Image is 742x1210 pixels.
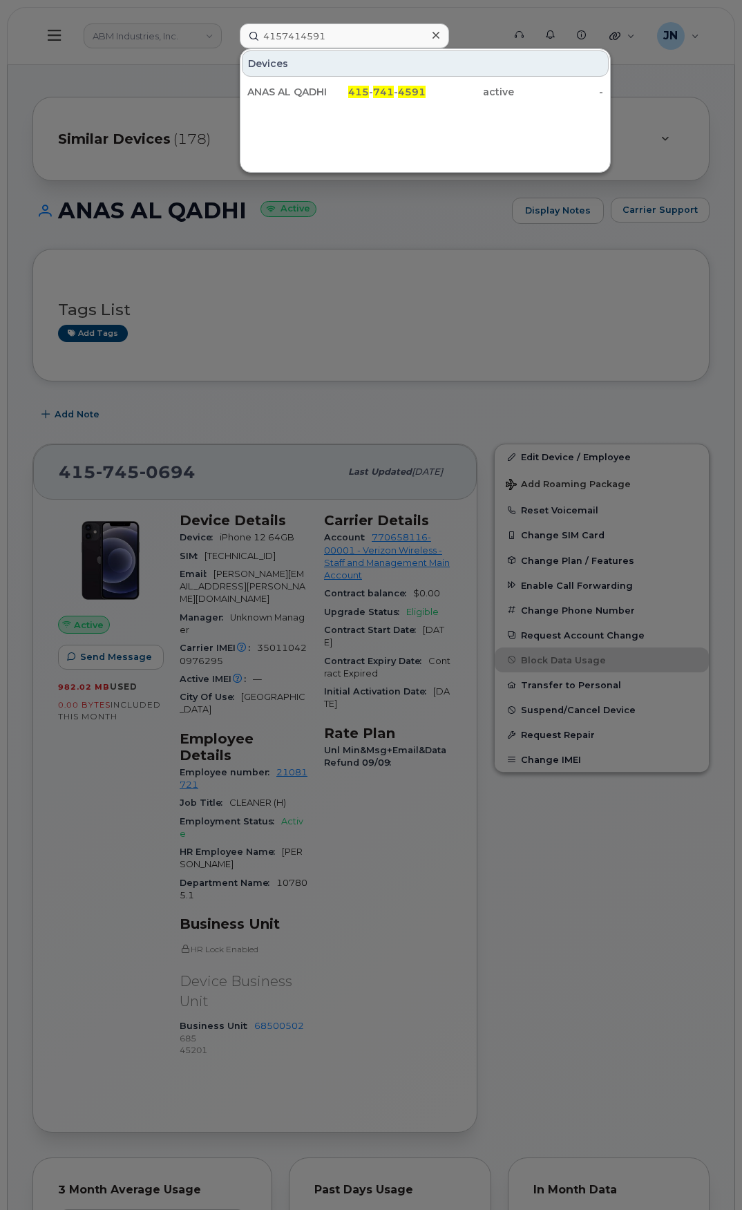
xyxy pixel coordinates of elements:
[398,86,426,98] span: 4591
[247,85,336,99] div: ANAS AL QADHI
[514,85,603,99] div: -
[242,50,609,77] div: Devices
[426,85,515,99] div: active
[348,86,369,98] span: 415
[336,85,426,99] div: - -
[242,79,609,104] a: ANAS AL QADHI415-741-4591active-
[373,86,394,98] span: 741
